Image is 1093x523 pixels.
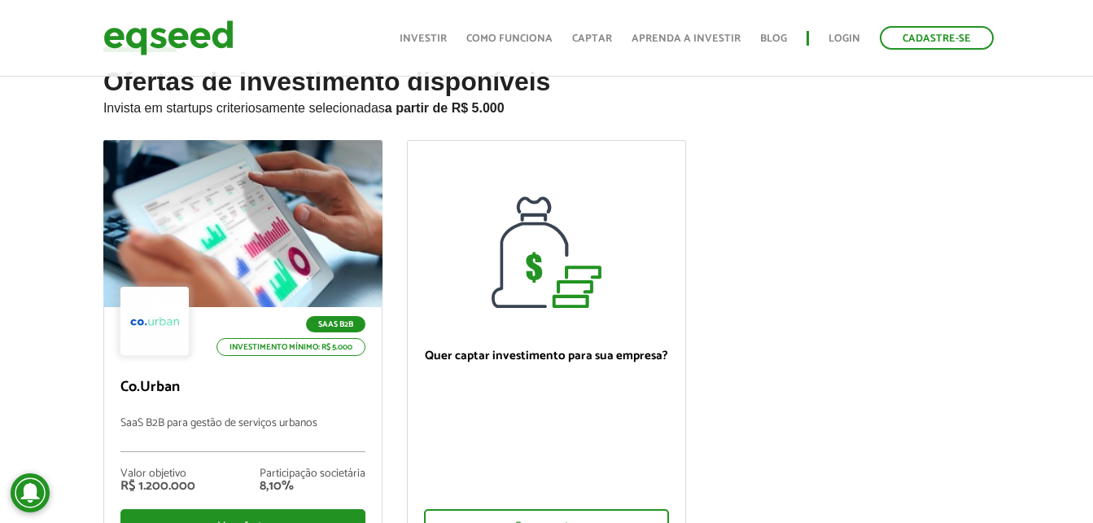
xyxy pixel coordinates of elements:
[120,468,195,480] div: Valor objetivo
[466,33,553,44] a: Como funciona
[103,68,990,140] h2: Ofertas de investimento disponíveis
[120,480,195,493] div: R$ 1.200.000
[260,480,365,493] div: 8,10%
[632,33,741,44] a: Aprenda a investir
[120,379,365,397] p: Co.Urban
[260,468,365,480] div: Participação societária
[828,33,860,44] a: Login
[572,33,612,44] a: Captar
[216,338,365,356] p: Investimento mínimo: R$ 5.000
[103,96,990,116] p: Invista em startups criteriosamente selecionadas
[880,26,994,50] a: Cadastre-se
[385,101,505,115] strong: a partir de R$ 5.000
[400,33,447,44] a: Investir
[760,33,787,44] a: Blog
[103,16,234,59] img: EqSeed
[424,349,669,363] p: Quer captar investimento para sua empresa?
[120,417,365,452] p: SaaS B2B para gestão de serviços urbanos
[306,316,365,332] p: SaaS B2B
